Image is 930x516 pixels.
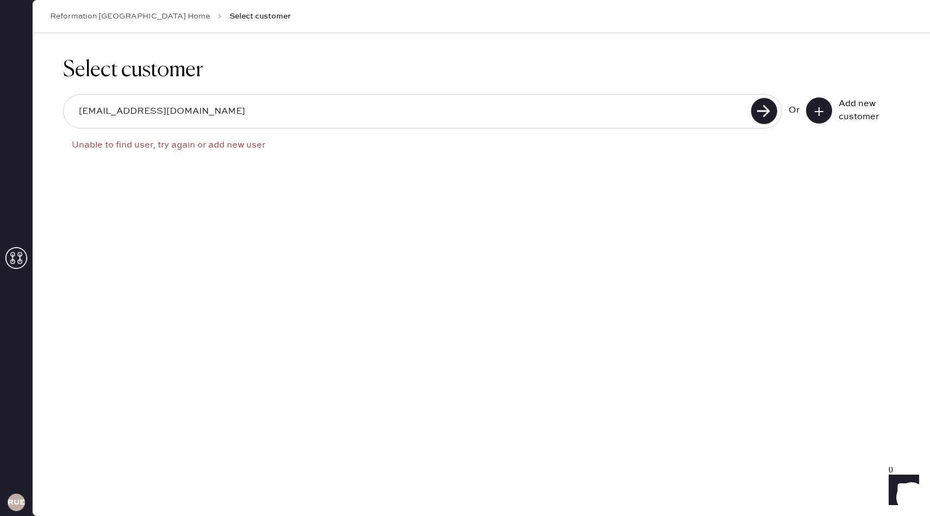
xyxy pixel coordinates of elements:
span: Select customer [230,11,291,22]
a: Reformation [GEOGRAPHIC_DATA] Home [50,11,210,22]
div: Or [789,104,799,117]
div: Unable to find user, try again or add new user [72,139,782,151]
h3: RUESA [8,499,25,506]
iframe: Front Chat [878,467,925,514]
h1: Select customer [63,57,900,83]
input: Search by email or phone number [70,99,748,124]
div: Add new customer [839,97,893,124]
